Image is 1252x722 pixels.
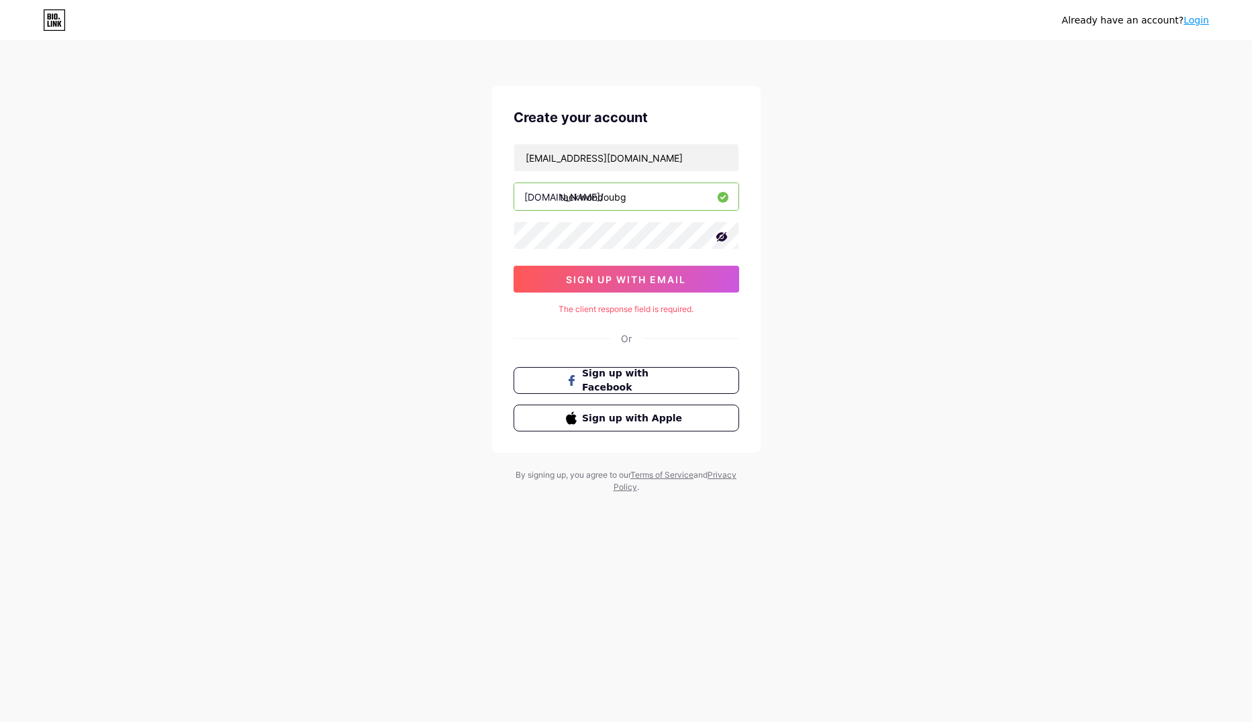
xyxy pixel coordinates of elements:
[1062,13,1209,28] div: Already have an account?
[566,274,686,285] span: sign up with email
[582,366,686,395] span: Sign up with Facebook
[512,469,740,493] div: By signing up, you agree to our and .
[621,331,632,346] div: Or
[514,405,739,431] button: Sign up with Apple
[514,266,739,293] button: sign up with email
[514,183,738,210] input: username
[524,190,604,204] div: [DOMAIN_NAME]/
[514,144,738,171] input: Email
[1184,15,1209,25] a: Login
[630,470,693,480] a: Terms of Service
[514,367,739,394] button: Sign up with Facebook
[514,303,739,315] div: The client response field is required.
[582,411,686,425] span: Sign up with Apple
[514,107,739,127] div: Create your account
